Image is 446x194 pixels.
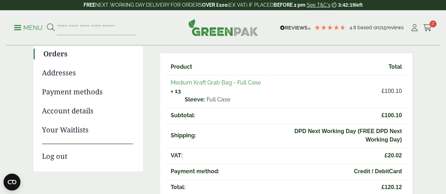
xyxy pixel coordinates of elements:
[314,24,346,31] div: 4.79 Stars
[386,25,404,30] span: reviews
[42,68,133,78] a: Addresses
[381,88,402,94] bdi: 100.10
[423,23,432,33] a: 2
[42,144,133,162] a: Log out
[268,124,406,147] td: DPD Next Working Day (FREE DPD Next Working Day)
[188,19,258,36] img: GreenPak Supplies
[381,184,385,190] span: £
[14,24,43,31] a: Menu
[385,152,388,158] span: £
[273,151,402,160] span: 20.02
[166,164,268,179] th: Payment method:
[43,49,133,59] a: Orders
[379,25,386,30] span: 215
[273,111,402,120] span: 100.10
[166,60,268,74] th: Product
[338,2,355,8] span: 3:42:19
[268,60,406,74] th: Total
[274,2,305,8] strong: BEFORE 2 pm
[166,124,268,147] th: Shipping:
[273,183,402,192] span: 120.12
[349,25,358,30] span: 4.8
[4,174,20,190] button: Open CMP widget
[307,2,330,8] a: See T&C's
[185,95,205,104] strong: Sleeve:
[358,25,379,30] span: Based on
[84,2,95,8] strong: FREE
[423,24,432,31] i: Cart
[42,106,133,116] a: Account details
[160,34,413,47] h2: Order details
[355,2,362,8] span: left
[410,24,419,31] i: My Account
[268,164,406,179] td: Credit / DebitCard
[202,2,228,8] strong: OVER £100
[280,25,311,30] img: REVIEWS.io
[42,87,133,97] a: Payment methods
[166,108,268,123] th: Subtotal:
[381,112,385,118] span: £
[14,24,43,32] p: Menu
[171,79,261,86] a: Medium Kraft Grab Bag - Full Case
[42,125,133,135] a: Your Waitlists
[166,148,268,163] th: VAT:
[185,95,264,104] p: Full Case
[429,20,436,27] span: 2
[171,88,181,94] strong: × 13
[381,88,385,94] span: £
